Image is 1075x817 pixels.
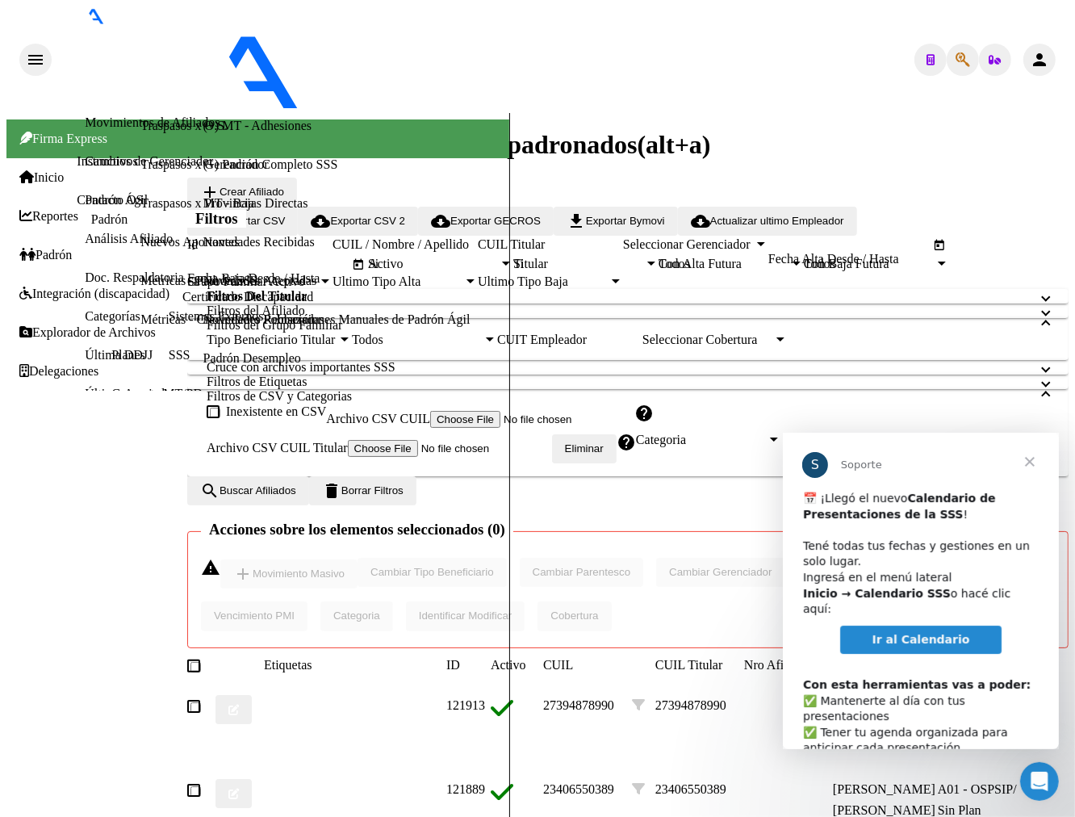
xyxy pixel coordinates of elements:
[655,658,722,672] span: CUIL Titular
[19,132,107,145] span: Firma Express
[187,289,1069,304] mat-expansion-panel-header: Filtros Del Titular
[19,248,72,262] a: Padrón
[20,228,256,434] div: ​✅ Mantenerte al día con tus presentaciones ✅ Tener tu agenda organizada para anticipar cada pres...
[187,404,1069,476] div: Filtros de CSV y Categorias
[430,411,634,428] input: Archivo CSV CUIL
[655,782,726,796] span: 23406550389
[567,212,586,231] mat-icon: file_download
[85,115,220,129] a: Movimientos de Afiliados
[203,351,301,366] a: Padrón Desempleo
[783,433,1059,749] iframe: Intercom live chat mensaje
[744,658,809,672] span: Nro Afiliado
[691,215,844,227] span: Actualizar ultimo Empleador
[655,655,744,676] datatable-header-cell: CUIL Titular
[277,312,471,327] a: Inserciones Manuales de Padrón Ágil
[543,698,614,712] span: 27394878990
[845,237,922,252] input: Fecha fin
[513,257,524,270] span: Si
[744,655,833,676] datatable-header-cell: Nro Afiliado
[207,304,1030,318] mat-panel-title: Filtros del Afiliado
[203,274,317,288] a: Novedades Aceptadas
[169,309,264,323] a: Sistemas Externos
[85,154,213,168] a: Cambios de Gerenciador
[419,610,512,622] span: Identificar Modificar
[636,433,767,447] span: Categoria
[768,237,832,252] input: Fecha inicio
[659,257,690,270] span: Todos
[638,130,711,159] span: (alt+a)
[938,782,1013,796] span: A01 - OSPSIP
[543,658,573,672] span: CUIL
[187,333,1069,360] div: Filtros del Grupo Familiar
[203,312,325,327] a: Novedades Rechazadas
[938,782,1017,817] span: / Sin Plan
[543,655,632,676] datatable-header-cell: CUIL
[19,209,78,224] a: Reportes
[431,215,541,227] span: Exportar GECROS
[19,325,156,340] a: Explorador de Archivos
[543,782,614,796] span: 23406550389
[656,558,784,587] button: Cambiar Gerenciador
[26,50,45,69] mat-icon: menu
[434,98,478,112] span: - ospsip
[207,318,1030,333] mat-panel-title: Filtros del Grupo Familiar
[478,274,609,289] span: Ultimo Tipo Baja
[187,360,1069,375] mat-expansion-panel-header: Cruce con archivos importantes SSS
[182,290,313,304] a: Certificado Discapacidad
[85,193,148,207] a: Padrón Ágil
[207,389,1030,404] mat-panel-title: Filtros de CSV y Categorias
[187,389,1069,404] mat-expansion-panel-header: Filtros de CSV y Categorias
[52,24,434,110] img: Logo SAAS
[617,433,636,452] mat-icon: help
[111,387,186,400] a: Gerenciadores
[669,566,772,578] span: Cambiar Gerenciador
[491,655,543,676] datatable-header-cell: Activo
[520,558,644,587] button: Cambiar Parentesco
[537,601,611,631] button: Cobertura
[19,364,98,379] a: Delegaciones
[533,566,631,578] span: Cambiar Parentesco
[642,333,773,347] span: Seleccionar Cobertura
[550,610,598,622] span: Cobertura
[567,215,665,227] span: Exportar Bymovi
[203,157,338,172] a: (+) Padrón Completo SSS
[187,318,1069,333] mat-expansion-panel-header: Filtros del Grupo Familiar
[203,119,312,133] a: (+) MT - Adhesiones
[678,207,857,236] button: Actualizar ultimo Empleador
[207,360,1030,375] mat-panel-title: Cruce con archivos importantes SSS
[833,782,935,817] span: [PERSON_NAME] [PERSON_NAME]
[930,236,949,255] button: Open calendar
[203,196,308,211] a: MT - Bajas Directas
[634,404,654,423] mat-icon: help
[85,232,173,245] a: Análisis Afiliado
[804,257,835,270] span: Todos
[19,287,169,301] a: Integración (discapacidad)
[20,245,248,258] b: Con esta herramientas vas a poder:
[85,270,184,284] a: Doc. Respaldatoria
[187,375,1069,389] mat-expansion-panel-header: Filtros de Etiquetas
[1030,50,1049,69] mat-icon: person
[554,207,678,236] button: Exportar Bymovi
[203,235,315,249] a: Novedades Recibidas
[187,304,1069,318] mat-expansion-panel-header: Filtros del Afiliado
[111,348,145,362] a: Planes
[1020,762,1059,801] iframe: Intercom live chat
[565,442,604,455] span: Eliminar
[691,212,710,231] mat-icon: cloud_download
[655,698,726,712] span: 27394878990
[207,375,1030,389] mat-panel-title: Filtros de Etiquetas
[19,170,64,185] a: Inicio
[623,237,754,252] span: Seleccionar Gerenciador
